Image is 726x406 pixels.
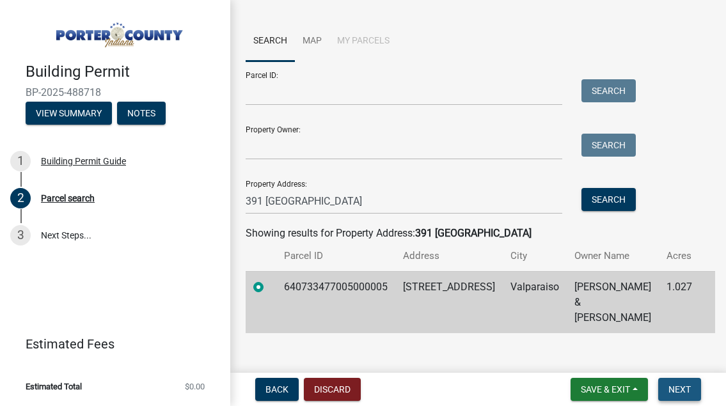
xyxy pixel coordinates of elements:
[26,63,220,81] h4: Building Permit
[10,151,31,171] div: 1
[246,226,711,241] div: Showing results for Property Address:
[246,21,295,62] a: Search
[41,194,95,203] div: Parcel search
[10,188,31,208] div: 2
[41,157,126,166] div: Building Permit Guide
[185,382,205,391] span: $0.00
[26,13,210,49] img: Porter County, Indiana
[567,241,659,271] th: Owner Name
[571,378,648,401] button: Save & Exit
[395,241,503,271] th: Address
[26,382,82,391] span: Estimated Total
[395,271,503,333] td: [STREET_ADDRESS]
[117,102,166,125] button: Notes
[276,271,395,333] td: 640733477005000005
[659,241,700,271] th: Acres
[255,378,299,401] button: Back
[10,331,210,357] a: Estimated Fees
[26,86,205,98] span: BP-2025-488718
[26,102,112,125] button: View Summary
[581,188,636,211] button: Search
[581,384,630,394] span: Save & Exit
[276,241,395,271] th: Parcel ID
[668,384,691,394] span: Next
[581,134,636,157] button: Search
[658,378,701,401] button: Next
[659,271,700,333] td: 1.027
[117,109,166,119] wm-modal-confirm: Notes
[295,21,329,62] a: Map
[581,79,636,102] button: Search
[567,271,659,333] td: [PERSON_NAME] & [PERSON_NAME]
[415,227,532,239] strong: 391 [GEOGRAPHIC_DATA]
[10,225,31,246] div: 3
[26,109,112,119] wm-modal-confirm: Summary
[304,378,361,401] button: Discard
[503,241,567,271] th: City
[503,271,567,333] td: Valparaiso
[265,384,288,394] span: Back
